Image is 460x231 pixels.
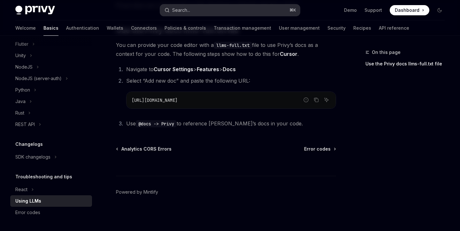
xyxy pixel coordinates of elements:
a: Error codes [304,146,335,152]
button: Toggle dark mode [434,5,445,15]
button: Copy the contents from the code block [312,96,320,104]
a: Analytics CORS Errors [117,146,172,152]
button: Toggle Rust section [10,107,92,119]
span: Navigate to > > [126,66,236,72]
a: Recipes [353,20,371,36]
button: Toggle NodeJS section [10,61,92,73]
span: [URL][DOMAIN_NAME] [132,97,178,103]
div: Error codes [15,209,40,216]
div: NodeJS (server-auth) [15,75,62,82]
a: User management [279,20,320,36]
a: Support [364,7,382,13]
button: Toggle SDK changelogs section [10,151,92,163]
a: Powered by Mintlify [116,189,158,195]
div: Unity [15,52,26,59]
button: Toggle NodeJS (server-auth) section [10,73,92,84]
a: Security [327,20,346,36]
h5: Changelogs [15,140,43,148]
a: Policies & controls [165,20,206,36]
button: Ask AI [322,96,331,104]
strong: Docs [223,66,236,72]
button: Toggle Java section [10,96,92,107]
span: ⌘ K [289,8,296,13]
span: You can provide your code editor with a file to use Privy’s docs as a context for your code. The ... [116,41,336,58]
h5: Troubleshooting and tips [15,173,72,181]
code: llms-full.txt [214,42,252,49]
strong: Cursor Settings [154,66,193,72]
div: Java [15,98,26,105]
a: Welcome [15,20,36,36]
code: @docs -> Privy [136,120,177,127]
button: Toggle Unity section [10,50,92,61]
div: SDK changelogs [15,153,50,161]
a: Basics [43,20,58,36]
a: API reference [379,20,409,36]
button: Open search [160,4,300,16]
div: Using LLMs [15,197,41,205]
button: Toggle Python section [10,84,92,96]
div: NodeJS [15,63,33,71]
div: React [15,186,27,193]
span: Select “Add new doc” and paste the following URL: [126,78,250,84]
a: Authentication [66,20,99,36]
div: Rust [15,109,24,117]
a: Wallets [107,20,123,36]
a: Demo [344,7,357,13]
div: Python [15,86,30,94]
button: Toggle REST API section [10,119,92,130]
strong: Features [197,66,219,72]
a: Connectors [131,20,157,36]
div: REST API [15,121,35,128]
span: Dashboard [395,7,419,13]
a: Using LLMs [10,195,92,207]
a: Error codes [10,207,92,218]
span: Error codes [304,146,331,152]
img: dark logo [15,6,55,15]
span: Use to reference [PERSON_NAME]’s docs in your code. [126,120,303,127]
span: On this page [372,48,401,56]
button: Toggle React section [10,184,92,195]
button: Report incorrect code [302,96,310,104]
a: Use the Privy docs llms-full.txt file [365,59,450,69]
a: Transaction management [214,20,271,36]
a: Dashboard [390,5,429,15]
span: Analytics CORS Errors [121,146,172,152]
div: Search... [172,6,190,14]
a: Cursor [280,51,297,57]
